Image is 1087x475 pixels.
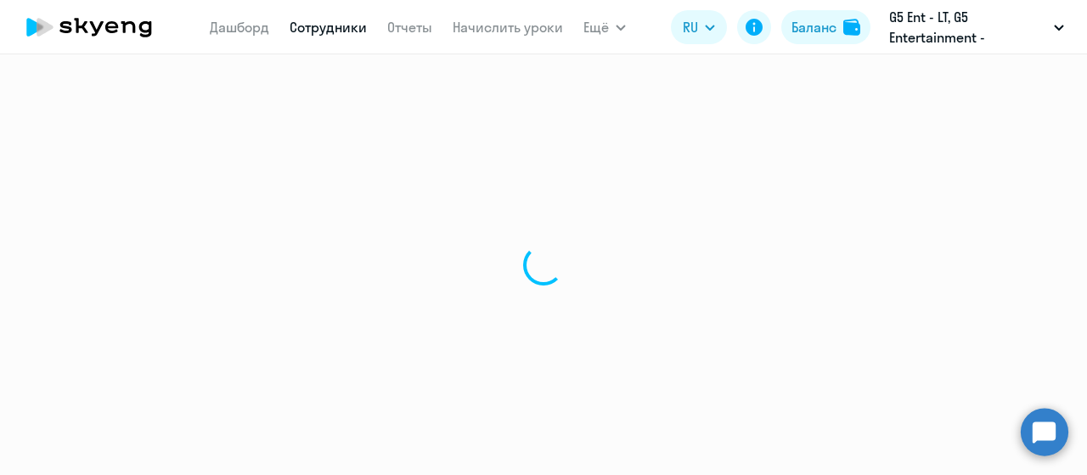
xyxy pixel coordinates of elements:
[889,7,1047,48] p: G5 Ent - LT, G5 Entertainment - [GEOGRAPHIC_DATA] / G5 Holdings LTD
[583,17,609,37] span: Ещё
[791,17,836,37] div: Баланс
[781,10,870,44] button: Балансbalance
[453,19,563,36] a: Начислить уроки
[683,17,698,37] span: RU
[671,10,727,44] button: RU
[387,19,432,36] a: Отчеты
[843,19,860,36] img: balance
[290,19,367,36] a: Сотрудники
[881,7,1073,48] button: G5 Ent - LT, G5 Entertainment - [GEOGRAPHIC_DATA] / G5 Holdings LTD
[210,19,269,36] a: Дашборд
[583,10,626,44] button: Ещё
